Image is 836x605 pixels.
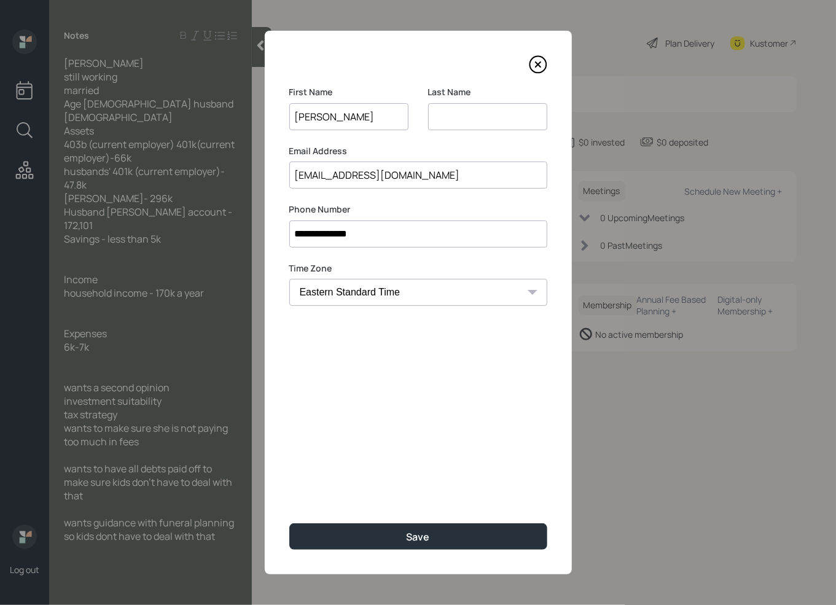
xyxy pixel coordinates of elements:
[428,86,547,98] label: Last Name
[289,523,547,550] button: Save
[289,86,408,98] label: First Name
[407,530,430,544] div: Save
[289,203,547,216] label: Phone Number
[289,262,547,275] label: Time Zone
[289,145,547,157] label: Email Address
